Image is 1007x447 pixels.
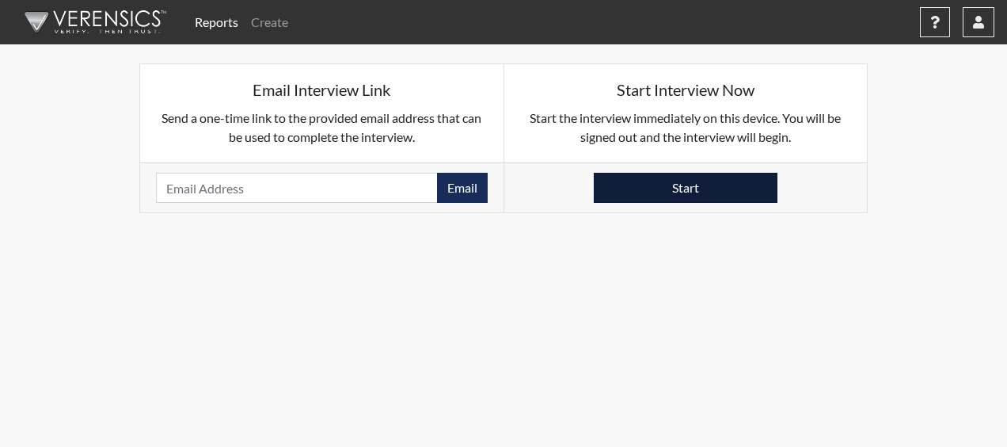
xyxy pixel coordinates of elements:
a: Create [245,6,294,38]
button: Start [594,173,777,203]
a: Reports [188,6,245,38]
h5: Email Interview Link [156,80,488,99]
p: Start the interview immediately on this device. You will be signed out and the interview will begin. [520,109,852,147]
p: Send a one-time link to the provided email address that can be used to complete the interview. [156,109,488,147]
button: Email [437,173,488,203]
input: Email Address [156,173,438,203]
h5: Start Interview Now [520,80,852,99]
